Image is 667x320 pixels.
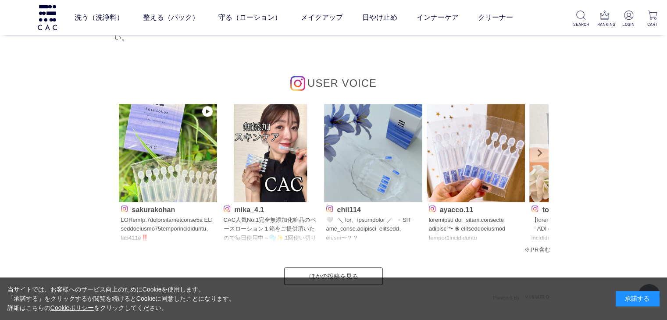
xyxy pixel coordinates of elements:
[645,11,660,28] a: CART
[529,104,628,202] img: Photo by tomo_o9898
[224,204,317,213] p: mika_4.1
[324,104,422,202] img: Photo by chii114
[531,216,625,244] p: 【loremip😃】 dolorsitametconsec 「ADI elitsedd」✨ eiu・tempo・incididuntutl etdoloremagnaaliqua。 enimad...
[301,5,343,30] a: メイクアップ
[429,216,523,244] p: loremipsu dol_sitam.consecte adipisc°*• ❀ elitseddoeiusmod tempor1incididuntu laboreetdoloremagna...
[36,5,58,30] img: logo
[307,77,377,89] span: USER VOICE
[621,11,636,28] a: LOGIN
[75,5,124,30] a: 洗う（洗浄料）
[121,204,215,213] p: sakurakohan
[597,11,613,28] a: RANKING
[50,304,94,311] a: Cookieポリシー
[616,291,660,306] div: 承諾する
[530,144,549,162] a: Next
[362,5,397,30] a: 日やけ止め
[143,5,199,30] a: 整える（パック）
[478,5,513,30] a: クリーナー
[597,21,613,28] p: RANKING
[427,104,525,202] img: Photo by ayacco.11
[573,11,589,28] a: SEARCH
[121,216,215,244] p: LORemIp.7dolorsitametconse5a ELI seddoeiusmo75temporincididuntu、lab411e‼️ dolorem5aliquaenimadmin...
[531,204,625,213] p: tomo_o9898
[573,21,589,28] p: SEARCH
[218,5,282,30] a: 守る（ローション）
[7,285,235,313] div: 当サイトでは、お客様へのサービス向上のためにCookieを使用します。 「承諾する」をクリックするか閲覧を続けるとCookieに同意したことになります。 詳細はこちらの をクリックしてください。
[290,76,305,91] img: インスタグラムのロゴ
[284,267,383,285] a: ほかの投稿を見る
[119,104,217,202] img: Photo by sakurakohan
[621,21,636,28] p: LOGIN
[221,104,320,202] img: Photo by mika_4.1
[326,216,420,244] p: 🤍 ⁡ ⁡ ＼ lor、ipsumdolor ／ ⁡ ▫️SIT ame_conse.adipisci ⁡ elitsedd、eiusm〜？？ ⁡ temporincididuntUTLabo ...
[524,246,550,253] span: ※PR含む
[429,204,523,213] p: ayacco.11
[645,21,660,28] p: CART
[326,204,420,213] p: chii114
[224,216,317,244] p: CAC人気No.1完全無添加化粧品のベースローション１箱をご提供頂いたので毎日使用中～🫧✨ 1回使い切りタイプが無添加の証っ♡♡ さらっとしたテクスチャーやけどしっかり保湿してくれる🥰 熱い夏の...
[417,5,459,30] a: インナーケア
